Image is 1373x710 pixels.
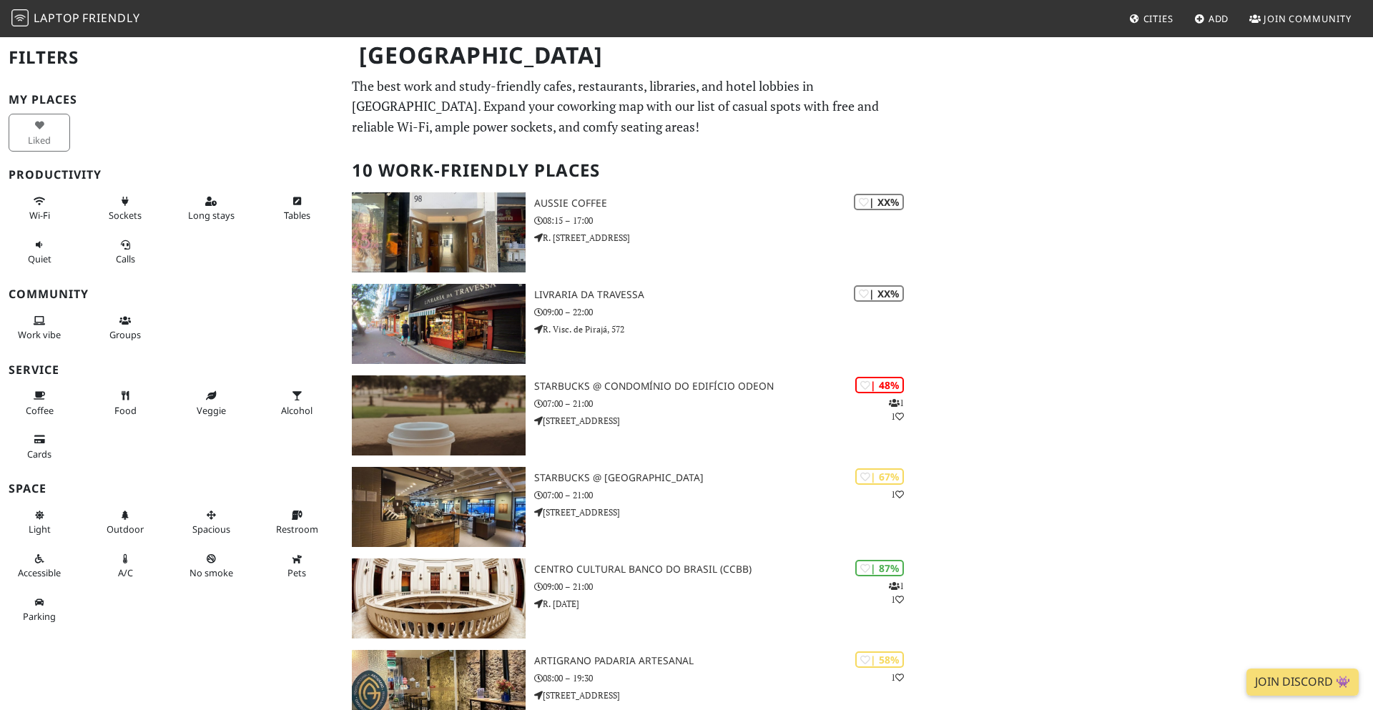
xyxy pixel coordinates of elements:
[9,428,70,465] button: Cards
[9,363,335,377] h3: Service
[343,467,915,547] a: Starbucks @ Rua do Carmo | 67% 1 Starbucks @ [GEOGRAPHIC_DATA] 07:00 – 21:00 [STREET_ADDRESS]
[534,305,915,319] p: 09:00 – 22:00
[9,547,70,585] button: Accessible
[94,309,156,347] button: Groups
[534,231,915,245] p: R. [STREET_ADDRESS]
[534,289,915,301] h3: Livraria da Travessa
[18,328,61,341] span: People working
[1209,12,1229,25] span: Add
[107,523,144,536] span: Outdoor area
[26,404,54,417] span: Coffee
[266,503,328,541] button: Restroom
[109,209,142,222] span: Power sockets
[9,233,70,271] button: Quiet
[9,189,70,227] button: Wi-Fi
[343,192,915,272] a: Aussie Coffee | XX% Aussie Coffee 08:15 – 17:00 R. [STREET_ADDRESS]
[534,197,915,209] h3: Aussie Coffee
[9,287,335,301] h3: Community
[854,285,904,302] div: In general, do you like working from here?
[534,472,915,484] h3: Starbucks @ [GEOGRAPHIC_DATA]
[192,523,230,536] span: Spacious
[1189,6,1235,31] a: Add
[94,503,156,541] button: Outdoor
[11,9,29,26] img: LaptopFriendly
[352,76,907,137] p: The best work and study-friendly cafes, restaurants, libraries, and hotel lobbies in [GEOGRAPHIC_...
[534,397,915,410] p: 07:00 – 21:00
[29,209,50,222] span: Stable Wi-Fi
[855,377,904,393] div: In general, do you like working from here?
[534,671,915,685] p: 08:00 – 19:30
[287,566,306,579] span: Pet friendly
[352,284,526,364] img: Livraria da Travessa
[27,448,51,460] span: Credit cards
[534,563,915,576] h3: Centro Cultural Banco do Brasil (CCBB)
[891,671,904,684] p: 1
[889,579,904,606] p: 1 1
[18,566,61,579] span: Accessible
[352,467,526,547] img: Starbucks @ Rua do Carmo
[9,36,335,79] h2: Filters
[1246,669,1359,696] a: Join Discord 👾
[116,252,135,265] span: Video/audio calls
[9,482,335,495] h3: Space
[190,566,233,579] span: Smoke free
[534,655,915,667] h3: Artigrano Padaria Artesanal
[82,10,139,26] span: Friendly
[276,523,318,536] span: Restroom
[534,414,915,428] p: [STREET_ADDRESS]
[1143,12,1173,25] span: Cities
[855,560,904,576] div: In general, do you like working from here?
[118,566,133,579] span: Air conditioned
[266,384,328,422] button: Alcohol
[1244,6,1357,31] a: Join Community
[180,384,242,422] button: Veggie
[9,384,70,422] button: Coffee
[855,468,904,485] div: In general, do you like working from here?
[854,194,904,210] div: In general, do you like working from here?
[348,36,912,75] h1: [GEOGRAPHIC_DATA]
[352,375,526,455] img: Starbucks @ Condomínio do Edifício Odeon
[180,503,242,541] button: Spacious
[1123,6,1179,31] a: Cities
[109,328,141,341] span: Group tables
[9,503,70,541] button: Light
[9,93,335,107] h3: My Places
[180,547,242,585] button: No smoke
[889,396,904,423] p: 1 1
[534,689,915,702] p: [STREET_ADDRESS]
[188,209,235,222] span: Long stays
[855,651,904,668] div: In general, do you like working from here?
[534,488,915,502] p: 07:00 – 21:00
[534,506,915,519] p: [STREET_ADDRESS]
[23,610,56,623] span: Parking
[343,558,915,638] a: Centro Cultural Banco do Brasil (CCBB) | 87% 11 Centro Cultural Banco do Brasil (CCBB) 09:00 – 21...
[9,309,70,347] button: Work vibe
[94,233,156,271] button: Calls
[94,189,156,227] button: Sockets
[534,214,915,227] p: 08:15 – 17:00
[534,380,915,393] h3: Starbucks @ Condomínio do Edifício Odeon
[94,384,156,422] button: Food
[1264,12,1352,25] span: Join Community
[343,284,915,364] a: Livraria da Travessa | XX% Livraria da Travessa 09:00 – 22:00 R. Visc. de Pirajá, 572
[534,597,915,611] p: R. [DATE]
[284,209,310,222] span: Work-friendly tables
[114,404,137,417] span: Food
[94,547,156,585] button: A/C
[34,10,80,26] span: Laptop
[352,558,526,638] img: Centro Cultural Banco do Brasil (CCBB)
[281,404,313,417] span: Alcohol
[534,322,915,336] p: R. Visc. de Pirajá, 572
[29,523,51,536] span: Natural light
[891,488,904,501] p: 1
[9,168,335,182] h3: Productivity
[352,192,526,272] img: Aussie Coffee
[197,404,226,417] span: Veggie
[11,6,140,31] a: LaptopFriendly LaptopFriendly
[180,189,242,227] button: Long stays
[534,580,915,593] p: 09:00 – 21:00
[352,149,907,192] h2: 10 Work-Friendly Places
[266,189,328,227] button: Tables
[28,252,51,265] span: Quiet
[266,547,328,585] button: Pets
